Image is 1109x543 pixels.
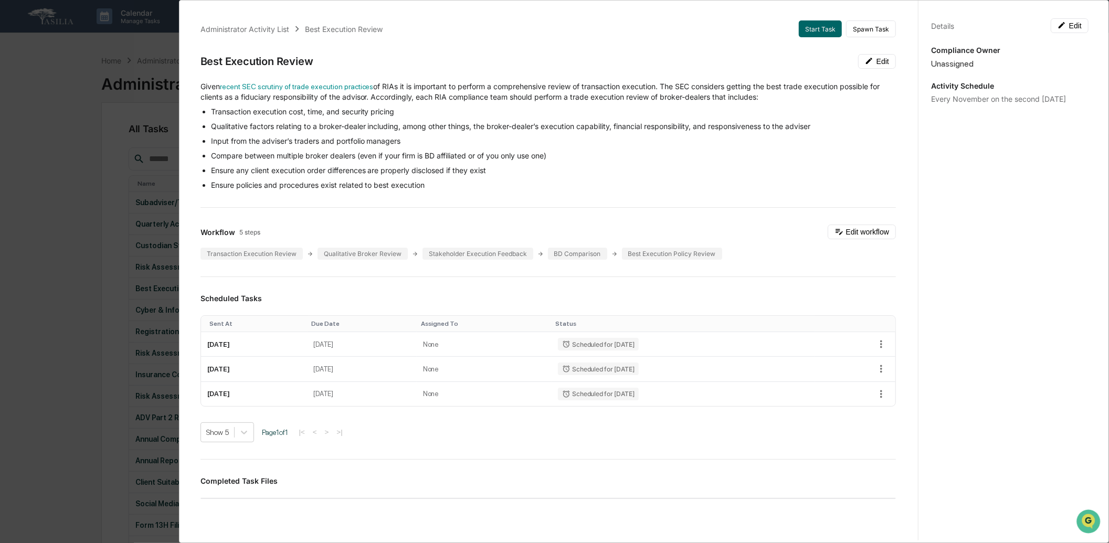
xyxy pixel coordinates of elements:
span: • [75,171,79,179]
div: Toggle SortBy [556,320,811,327]
div: Details [931,22,954,30]
div: Toggle SortBy [209,320,303,327]
a: Powered byPylon [74,260,127,268]
td: [DATE] [201,382,308,406]
div: Unassigned [931,59,1089,69]
li: Qualitative factors relating to a broker-dealer including, among other things, the broker-dealer’... [211,121,896,132]
div: Start new chat [47,80,172,91]
div: 🔎 [10,236,19,244]
a: recent SEC scrutiny of trade execution practices [220,82,374,91]
button: |< [296,428,308,436]
span: Attestations [87,215,130,225]
div: Past conversations [10,116,70,125]
li: Input from the adviser’s traders and portfolio managers [211,136,896,146]
div: Every November on the second [DATE] [931,94,1089,103]
span: Preclearance [21,215,68,225]
span: Workflow [200,228,235,237]
iframe: Open customer support [1075,508,1104,537]
img: 8933085812038_c878075ebb4cc5468115_72.jpg [22,80,41,99]
div: Best Execution Review [305,25,383,34]
td: None [417,332,552,357]
div: Best Execution Review [200,55,313,68]
h3: Completed Task Files [200,476,896,485]
button: Spawn Task [846,20,896,37]
p: Given of RIAs it is important to perform a comprehensive review of transaction execution. The SEC... [200,81,896,102]
span: Pylon [104,260,127,268]
img: 1746055101610-c473b297-6a78-478c-a979-82029cc54cd1 [10,80,29,99]
div: Administrator Activity List [200,25,289,34]
span: Data Lookup [21,235,66,245]
li: Compare between multiple broker dealers (even if your firm is BD affiliated or of you only use one) [211,151,896,161]
img: Hajj, Charbel [10,133,27,150]
div: 🖐️ [10,216,19,224]
div: 🗄️ [76,216,85,224]
td: [DATE] [308,332,417,357]
button: > [322,428,332,436]
td: [DATE] [308,382,417,406]
div: Toggle SortBy [421,320,547,327]
td: [DATE] [308,357,417,381]
td: None [417,382,552,406]
div: Scheduled for [DATE] [558,388,639,400]
span: 5 steps [239,228,260,236]
button: < [310,428,320,436]
button: >| [333,428,345,436]
div: Stakeholder Execution Feedback [423,248,533,260]
p: How can we help? [10,22,191,39]
span: Hajj, Charbel [33,143,73,151]
a: 🖐️Preclearance [6,210,72,229]
div: We're available if you need us! [47,91,144,99]
img: Hajj, Charbel [10,161,27,178]
div: Best Execution Policy Review [622,248,722,260]
div: Scheduled for [DATE] [558,338,639,350]
li: Transaction execution cost, time, and security pricing [211,107,896,117]
li: Ensure any client execution order differences are properly disclosed if they exist [211,165,896,176]
p: Activity Schedule [931,81,1089,90]
button: Start Task [799,20,842,37]
div: Transaction Execution Review [200,248,303,260]
td: [DATE] [201,332,308,357]
div: Qualitative Broker Review [318,248,408,260]
div: Toggle SortBy [312,320,413,327]
button: Edit [858,54,896,69]
span: • [75,143,79,151]
button: Edit [1051,18,1089,33]
span: Hajj, Charbel [33,171,73,179]
span: Page 1 of 1 [262,428,288,436]
button: Edit workflow [828,225,896,239]
div: Scheduled for [DATE] [558,363,639,375]
h3: Scheduled Tasks [200,294,896,303]
button: Start new chat [178,83,191,96]
button: See all [163,114,191,127]
div: BD Comparison [548,248,607,260]
p: Compliance Owner [931,46,1089,55]
li: Ensure policies and procedures exist related to best execution [211,180,896,190]
span: [DATE] [81,171,102,179]
td: None [417,357,552,381]
td: [DATE] [201,357,308,381]
a: 🗄️Attestations [72,210,134,229]
span: 2 minutes ago [81,143,126,151]
a: 🔎Data Lookup [6,230,70,249]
